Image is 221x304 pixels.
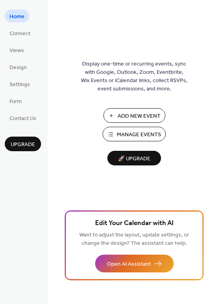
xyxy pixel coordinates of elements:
[5,26,35,39] a: Connect
[5,60,32,73] a: Design
[107,151,161,165] button: 🚀 Upgrade
[9,81,30,89] span: Settings
[79,230,189,249] span: Want to adjust the layout, update settings, or change the design? The assistant can help.
[5,111,41,124] a: Contact Us
[9,98,22,106] span: Form
[117,131,161,139] span: Manage Events
[103,108,165,123] button: Add New Event
[5,43,29,56] a: Views
[5,94,26,107] a: Form
[118,112,161,120] span: Add New Event
[5,77,35,90] a: Settings
[11,141,35,149] span: Upgrade
[5,137,41,151] button: Upgrade
[9,64,27,72] span: Design
[81,60,187,93] span: Display one-time or recurring events, sync with Google, Outlook, Zoom, Eventbrite, Wix Events or ...
[9,114,36,123] span: Contact Us
[9,47,24,55] span: Views
[9,30,30,38] span: Connect
[5,9,29,23] a: Home
[9,13,24,21] span: Home
[103,127,166,141] button: Manage Events
[95,255,174,272] button: Open AI Assistant
[112,154,156,164] span: 🚀 Upgrade
[95,218,174,229] span: Edit Your Calendar with AI
[107,260,151,268] span: Open AI Assistant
